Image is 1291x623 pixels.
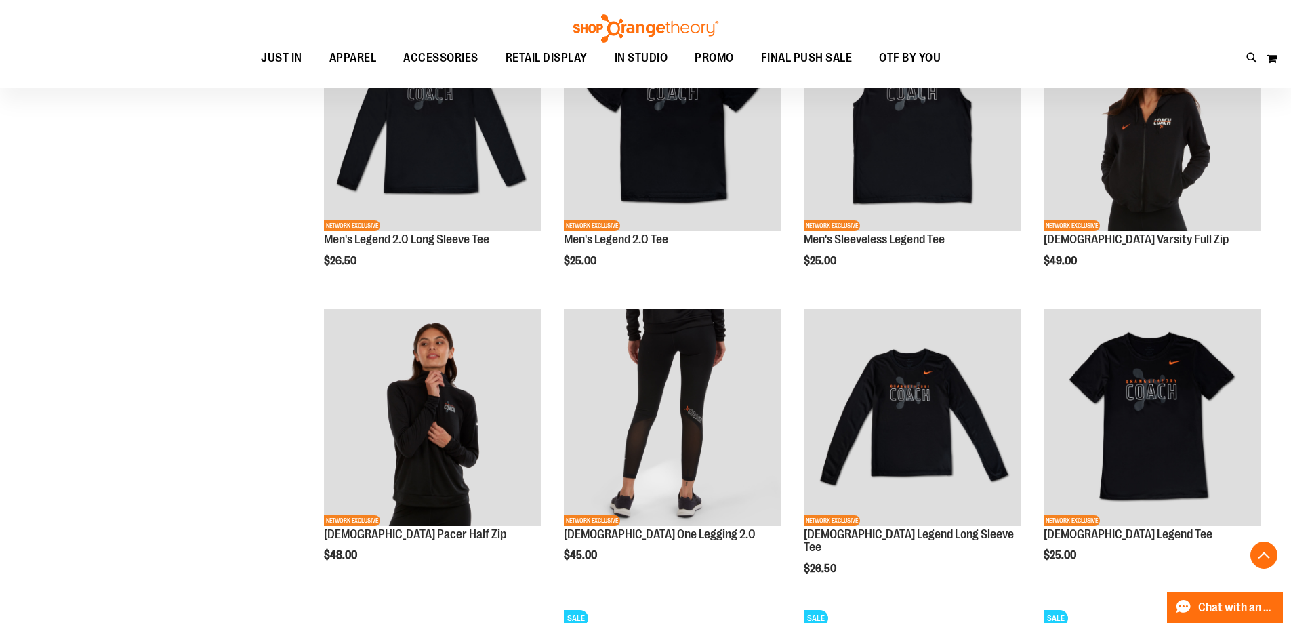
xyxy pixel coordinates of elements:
span: $26.50 [804,563,838,575]
span: NETWORK EXCLUSIVE [1044,515,1100,526]
span: Chat with an Expert [1198,601,1275,614]
div: product [317,302,548,597]
a: RETAIL DISPLAY [492,43,601,74]
div: product [1037,7,1267,302]
button: Back To Top [1250,542,1277,569]
a: JUST IN [247,43,316,74]
a: OTF Ladies Coach FA23 Varsity Full Zip - Black primary imageNETWORK EXCLUSIVE [1044,14,1261,233]
a: APPAREL [316,43,390,74]
a: OTF Mens Coach FA23 Legend 2.0 SS Tee - Black primary imageNETWORK EXCLUSIVE [564,14,781,233]
a: [DEMOGRAPHIC_DATA] One Legging 2.0 [564,527,756,541]
img: OTF Mens Coach FA23 Legend 2.0 SS Tee - Black primary image [564,14,781,231]
a: Men's Legend 2.0 Long Sleeve Tee [324,233,489,246]
span: $48.00 [324,549,359,561]
a: [DEMOGRAPHIC_DATA] Legend Tee [1044,527,1212,541]
span: NETWORK EXCLUSIVE [1044,220,1100,231]
img: OTF Ladies Coach FA23 One Legging 2.0 - Black primary image [564,309,781,526]
span: RETAIL DISPLAY [506,43,588,73]
a: ACCESSORIES [390,43,492,74]
div: product [317,7,548,302]
a: OTF Mens Coach FA23 Legend Sleeveless Tee - Black primary imageNETWORK EXCLUSIVE [804,14,1021,233]
span: $25.00 [564,255,598,267]
a: IN STUDIO [601,43,682,73]
a: OTF Mens Coach FA23 Legend 2.0 LS Tee - Black primary imageNETWORK EXCLUSIVE [324,14,541,233]
span: $25.00 [804,255,838,267]
span: NETWORK EXCLUSIVE [804,515,860,526]
span: NETWORK EXCLUSIVE [324,220,380,231]
a: FINAL PUSH SALE [747,43,866,74]
span: $26.50 [324,255,358,267]
span: OTF BY YOU [879,43,941,73]
img: OTF Ladies Coach FA23 Legend LS Tee - Black primary image [804,309,1021,526]
span: NETWORK EXCLUSIVE [804,220,860,231]
div: product [557,7,787,302]
img: OTF Mens Coach FA23 Legend 2.0 LS Tee - Black primary image [324,14,541,231]
img: OTF Ladies Coach FA23 Pacer Half Zip - Black primary image [324,309,541,526]
span: PROMO [695,43,734,73]
div: product [797,7,1027,302]
span: NETWORK EXCLUSIVE [324,515,380,526]
img: OTF Ladies Coach FA23 Varsity Full Zip - Black primary image [1044,14,1261,231]
span: JUST IN [261,43,302,73]
span: FINAL PUSH SALE [761,43,853,73]
img: OTF Mens Coach FA23 Legend Sleeveless Tee - Black primary image [804,14,1021,231]
img: Shop Orangetheory [571,14,720,43]
span: $25.00 [1044,549,1078,561]
span: IN STUDIO [615,43,668,73]
a: OTF Ladies Coach FA23 Legend SS Tee - Black primary imageNETWORK EXCLUSIVE [1044,309,1261,528]
a: OTF Ladies Coach FA23 Legend LS Tee - Black primary imageNETWORK EXCLUSIVE [804,309,1021,528]
img: OTF Ladies Coach FA23 Legend SS Tee - Black primary image [1044,309,1261,526]
a: OTF BY YOU [865,43,954,74]
a: Men's Sleeveless Legend Tee [804,233,945,246]
a: OTF Ladies Coach FA23 One Legging 2.0 - Black primary imageNETWORK EXCLUSIVE [564,309,781,528]
span: $49.00 [1044,255,1079,267]
a: Men's Legend 2.0 Tee [564,233,668,246]
a: [DEMOGRAPHIC_DATA] Legend Long Sleeve Tee [804,527,1014,555]
span: NETWORK EXCLUSIVE [564,515,620,526]
a: [DEMOGRAPHIC_DATA] Varsity Full Zip [1044,233,1229,246]
div: product [797,302,1027,609]
a: PROMO [681,43,747,74]
span: $45.00 [564,549,599,561]
span: NETWORK EXCLUSIVE [564,220,620,231]
a: [DEMOGRAPHIC_DATA] Pacer Half Zip [324,527,506,541]
div: product [1037,302,1267,597]
button: Chat with an Expert [1167,592,1284,623]
div: product [557,302,787,597]
span: APPAREL [329,43,377,73]
a: OTF Ladies Coach FA23 Pacer Half Zip - Black primary imageNETWORK EXCLUSIVE [324,309,541,528]
span: ACCESSORIES [403,43,478,73]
